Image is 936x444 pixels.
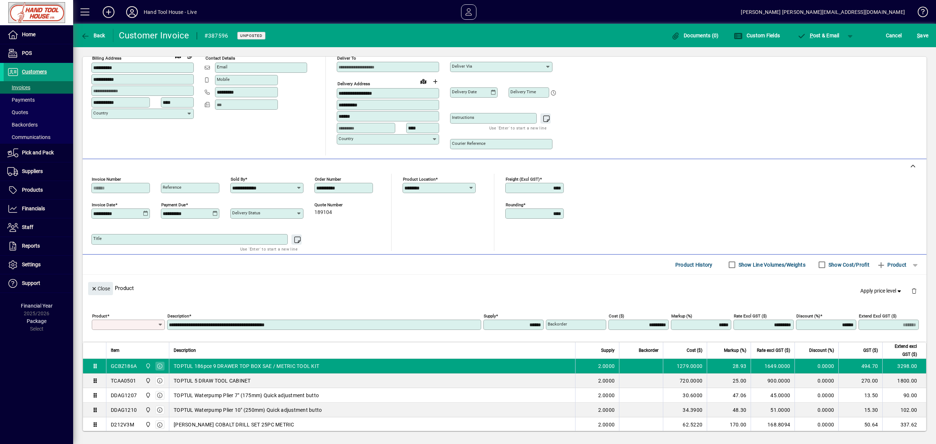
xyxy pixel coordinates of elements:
[795,359,838,373] td: 0.0000
[915,29,930,42] button: Save
[111,392,137,399] div: DDAG1207
[111,421,134,428] div: D212V3M
[707,373,751,388] td: 25.00
[755,377,790,384] div: 900.0000
[452,64,472,69] mat-label: Deliver via
[240,33,263,38] span: Unposted
[737,261,805,268] label: Show Line Volumes/Weights
[111,377,136,384] div: TCAA0501
[174,346,196,354] span: Description
[506,202,523,207] mat-label: Rounding
[4,106,73,118] a: Quotes
[663,403,707,417] td: 34.3900
[598,392,615,399] span: 2.0000
[22,280,40,286] span: Support
[4,144,73,162] a: Pick and Pack
[882,359,926,373] td: 3298.00
[22,206,45,211] span: Financials
[639,346,658,354] span: Backorder
[4,94,73,106] a: Payments
[598,377,615,384] span: 2.0000
[314,203,358,207] span: Quote number
[863,346,878,354] span: GST ($)
[4,274,73,293] a: Support
[337,56,356,61] mat-label: Deliver To
[232,210,260,215] mat-label: Delivery status
[838,388,882,403] td: 13.50
[797,33,839,38] span: ost & Email
[4,256,73,274] a: Settings
[4,118,73,131] a: Backorders
[755,406,790,414] div: 51.0000
[22,224,33,230] span: Staff
[598,421,615,428] span: 2.0000
[734,313,767,319] mat-label: Rate excl GST ($)
[671,33,719,38] span: Documents (0)
[809,346,834,354] span: Discount (%)
[857,285,906,298] button: Apply price level
[795,388,838,403] td: 0.0000
[741,6,905,18] div: [PERSON_NAME] [PERSON_NAME][EMAIL_ADDRESS][DOMAIN_NAME]
[687,346,702,354] span: Cost ($)
[174,421,294,428] span: [PERSON_NAME] COBALT DRILL SET 25PC METRIC
[795,403,838,417] td: 0.0000
[111,362,137,370] div: GCBZ186A
[724,346,746,354] span: Markup (%)
[4,81,73,94] a: Invoices
[609,313,624,319] mat-label: Cost ($)
[231,177,245,182] mat-label: Sold by
[4,26,73,44] a: Home
[240,245,298,253] mat-hint: Use 'Enter' to start a new line
[827,261,869,268] label: Show Cost/Profit
[755,362,790,370] div: 1649.0000
[22,261,41,267] span: Settings
[887,342,917,358] span: Extend excl GST ($)
[810,33,813,38] span: P
[675,259,713,271] span: Product History
[93,236,102,241] mat-label: Title
[88,282,113,295] button: Close
[7,97,35,103] span: Payments
[912,1,927,25] a: Knowledge Base
[905,287,923,294] app-page-header-button: Delete
[7,84,30,90] span: Invoices
[111,406,137,414] div: DDAG1210
[92,177,121,182] mat-label: Invoice number
[452,115,474,120] mat-label: Instructions
[917,30,928,41] span: ave
[484,313,496,319] mat-label: Supply
[22,31,35,37] span: Home
[92,313,107,319] mat-label: Product
[707,417,751,432] td: 170.00
[663,417,707,432] td: 62.5220
[601,346,615,354] span: Supply
[86,285,115,291] app-page-header-button: Close
[21,303,53,309] span: Financial Year
[838,359,882,373] td: 494.70
[174,362,319,370] span: TOPTUL 186pce 9 DRAWER TOP BOX SAE / METRIC TOOL KIT
[663,359,707,373] td: 1279.0000
[339,136,353,141] mat-label: Country
[510,89,536,94] mat-label: Delivery time
[757,346,790,354] span: Rate excl GST ($)
[796,313,820,319] mat-label: Discount (%)
[143,406,152,414] span: Frankton
[144,6,197,18] div: Hand Tool House - Live
[793,29,843,42] button: Post & Email
[161,202,186,207] mat-label: Payment due
[838,373,882,388] td: 270.00
[489,124,547,132] mat-hint: Use 'Enter' to start a new line
[663,388,707,403] td: 30.6000
[172,50,184,61] a: View on map
[119,30,189,41] div: Customer Invoice
[548,321,567,327] mat-label: Backorder
[598,362,615,370] span: 2.0000
[884,29,904,42] button: Cancel
[22,168,43,174] span: Suppliers
[403,177,435,182] mat-label: Product location
[120,5,144,19] button: Profile
[93,110,108,116] mat-label: Country
[707,403,751,417] td: 48.30
[917,33,920,38] span: S
[4,181,73,199] a: Products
